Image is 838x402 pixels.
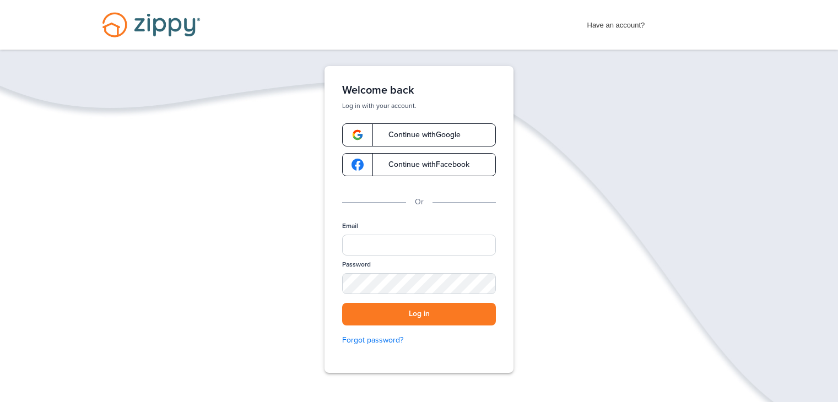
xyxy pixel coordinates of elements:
[352,129,364,141] img: google-logo
[587,14,645,31] span: Have an account?
[415,196,424,208] p: Or
[342,303,496,325] button: Log in
[342,101,496,110] p: Log in with your account.
[342,273,496,294] input: Password
[342,334,496,346] a: Forgot password?
[342,221,358,231] label: Email
[342,235,496,256] input: Email
[342,153,496,176] a: google-logoContinue withFacebook
[342,260,371,269] label: Password
[377,131,461,139] span: Continue with Google
[342,123,496,146] a: google-logoContinue withGoogle
[342,84,496,97] h1: Welcome back
[377,161,469,169] span: Continue with Facebook
[352,159,364,171] img: google-logo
